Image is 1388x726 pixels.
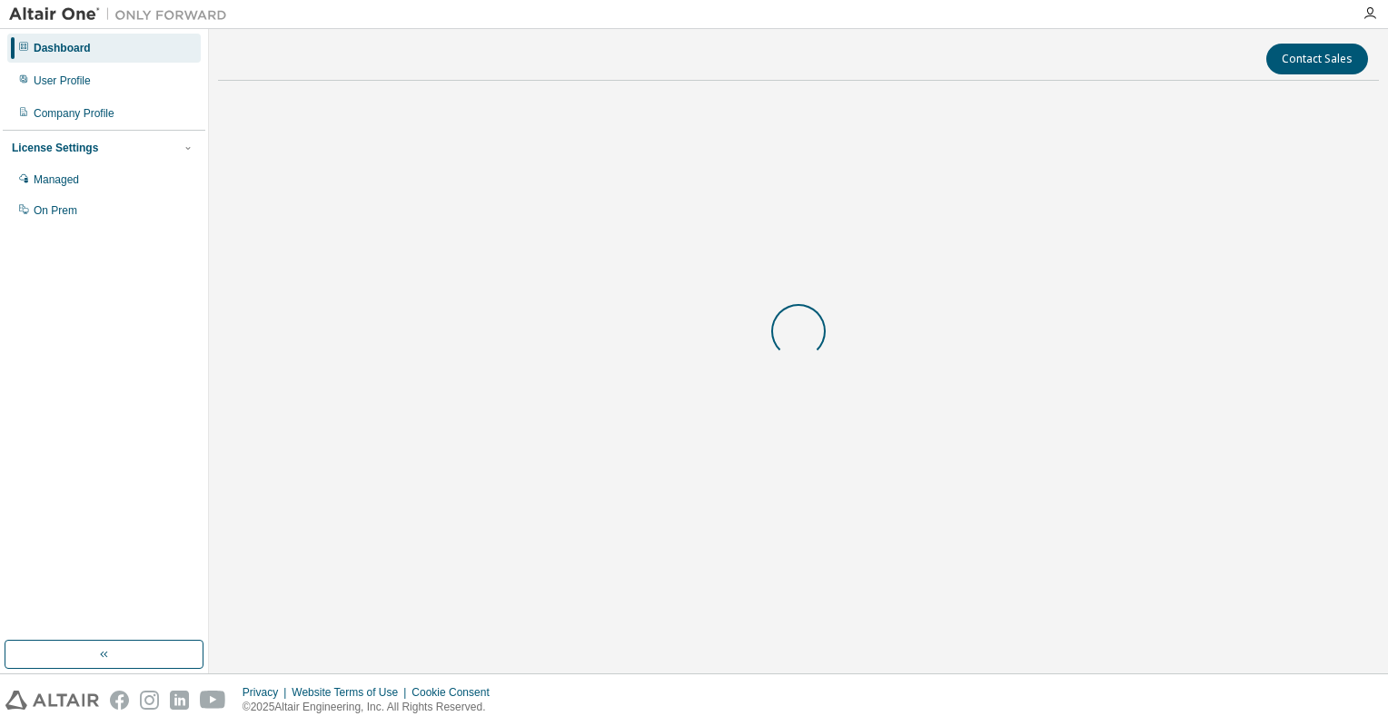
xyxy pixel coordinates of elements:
div: License Settings [12,141,98,155]
img: altair_logo.svg [5,691,99,710]
img: Altair One [9,5,236,24]
div: Managed [34,172,79,187]
img: instagram.svg [140,691,159,710]
div: Privacy [243,685,292,700]
div: Cookie Consent [411,685,500,700]
div: On Prem [34,203,77,218]
button: Contact Sales [1266,44,1368,74]
img: youtube.svg [200,691,226,710]
div: User Profile [34,74,91,88]
div: Company Profile [34,106,114,121]
div: Dashboard [34,41,91,55]
img: linkedin.svg [170,691,189,710]
p: © 2025 Altair Engineering, Inc. All Rights Reserved. [243,700,501,715]
div: Website Terms of Use [292,685,411,700]
img: facebook.svg [110,691,129,710]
